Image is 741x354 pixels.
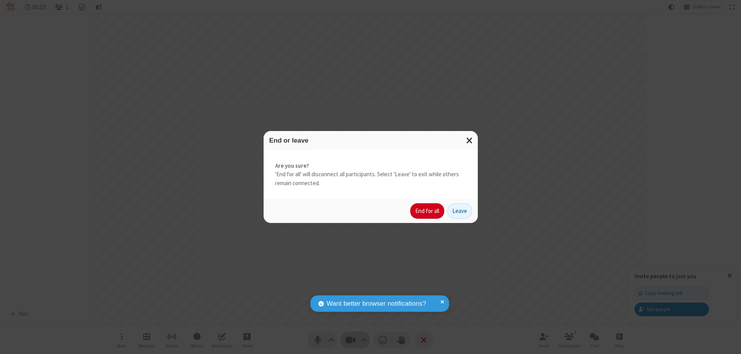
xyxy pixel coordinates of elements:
button: End for all [410,203,444,219]
span: Want better browser notifications? [327,299,426,309]
button: Close modal [462,131,478,150]
h3: End or leave [269,137,472,144]
div: 'End for all' will disconnect all participants. Select 'Leave' to exit while others remain connec... [264,150,478,199]
strong: Are you sure? [275,162,466,170]
button: Leave [447,203,472,219]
